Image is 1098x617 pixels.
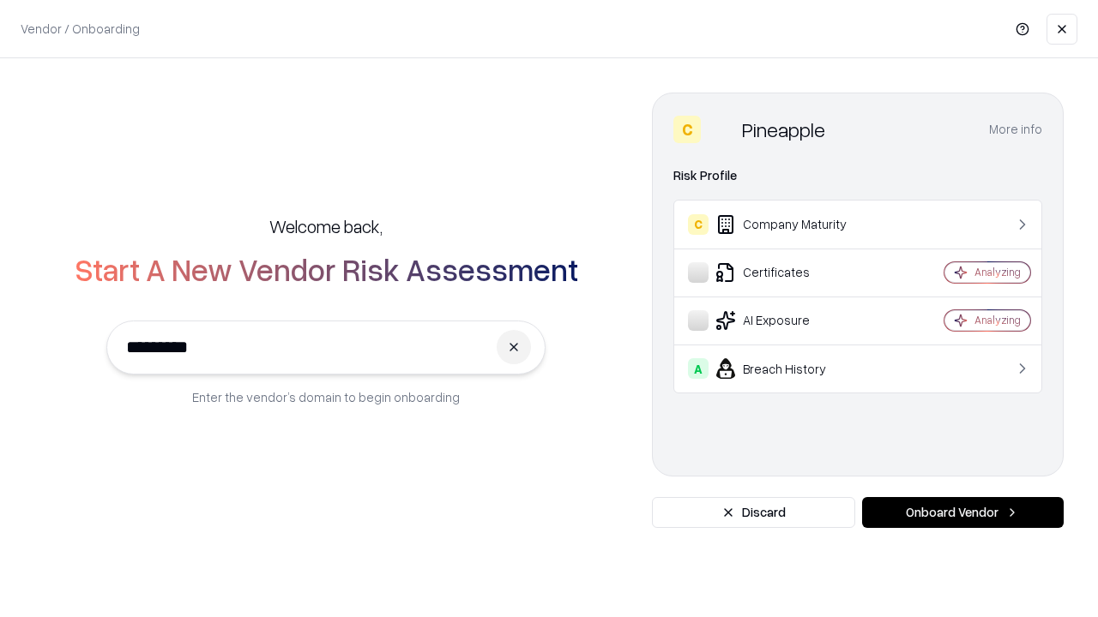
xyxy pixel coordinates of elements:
div: Certificates [688,262,893,283]
p: Enter the vendor’s domain to begin onboarding [192,388,460,406]
div: Breach History [688,358,893,379]
h2: Start A New Vendor Risk Assessment [75,252,578,286]
button: Discard [652,497,855,528]
button: More info [989,114,1042,145]
div: C [673,116,701,143]
h5: Welcome back, [269,214,383,238]
div: A [688,358,709,379]
div: Risk Profile [673,165,1042,186]
div: Analyzing [974,265,1021,279]
p: Vendor / Onboarding [21,20,140,38]
div: C [688,214,709,235]
div: Company Maturity [688,214,893,235]
img: Pineapple [708,116,735,143]
div: Pineapple [742,116,825,143]
div: AI Exposure [688,310,893,331]
button: Onboard Vendor [862,497,1064,528]
div: Analyzing [974,313,1021,327]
